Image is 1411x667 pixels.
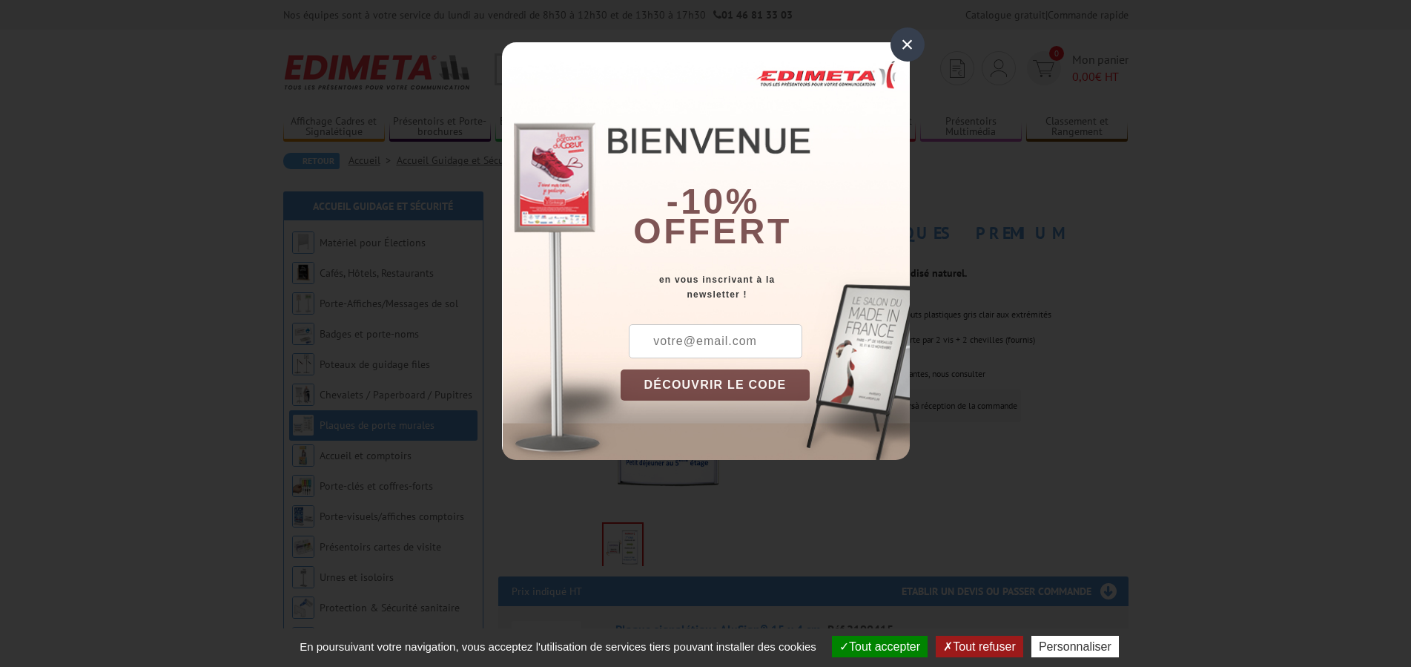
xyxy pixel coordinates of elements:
font: offert [633,211,792,251]
b: -10% [667,182,760,221]
button: Personnaliser (fenêtre modale) [1031,636,1119,657]
button: Tout accepter [832,636,928,657]
button: Tout refuser [936,636,1022,657]
div: en vous inscrivant à la newsletter ! [621,272,910,302]
div: × [890,27,925,62]
span: En poursuivant votre navigation, vous acceptez l'utilisation de services tiers pouvant installer ... [292,640,824,653]
button: DÉCOUVRIR LE CODE [621,369,810,401]
input: votre@email.com [629,324,802,358]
